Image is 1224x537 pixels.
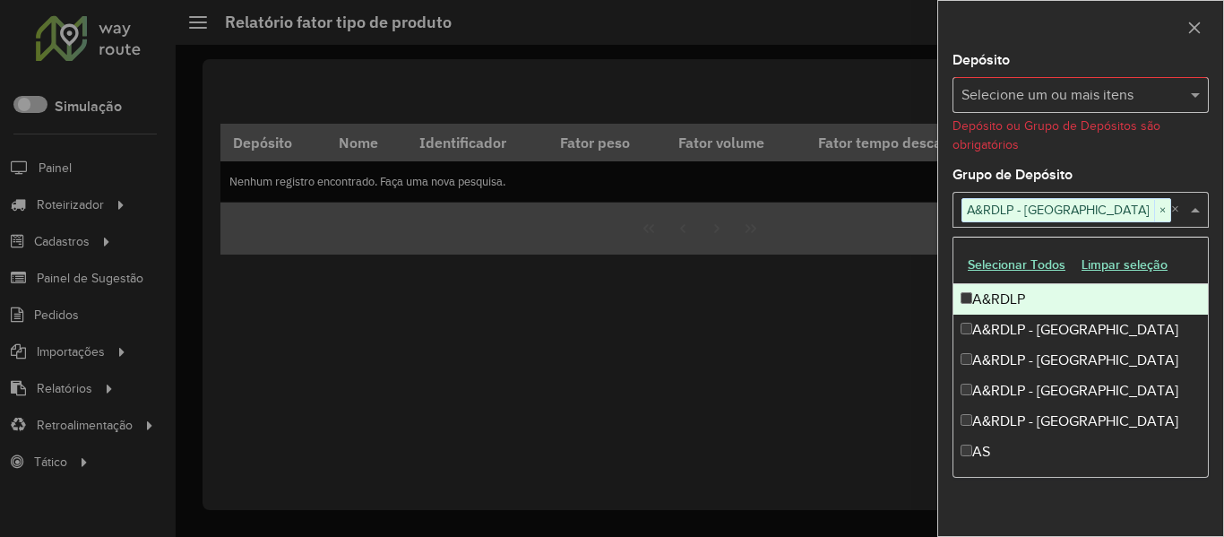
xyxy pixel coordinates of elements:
[952,119,1160,152] formly-validation-message: Depósito ou Grupo de Depósitos são obrigatórios
[952,237,1209,478] ng-dropdown-panel: Options list
[1171,199,1186,221] span: Clear all
[1073,251,1176,279] button: Limpar seleção
[962,199,1154,221] span: A&RDLP - [GEOGRAPHIC_DATA]
[953,345,1208,376] div: A&RDLP - [GEOGRAPHIC_DATA]
[953,315,1208,345] div: A&RDLP - [GEOGRAPHIC_DATA]
[960,251,1073,279] button: Selecionar Todos
[952,49,1010,71] label: Depósito
[953,376,1208,406] div: A&RDLP - [GEOGRAPHIC_DATA]
[1154,200,1170,221] span: ×
[953,284,1208,315] div: A&RDLP
[953,406,1208,437] div: A&RDLP - [GEOGRAPHIC_DATA]
[952,164,1073,186] label: Grupo de Depósito
[953,437,1208,467] div: AS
